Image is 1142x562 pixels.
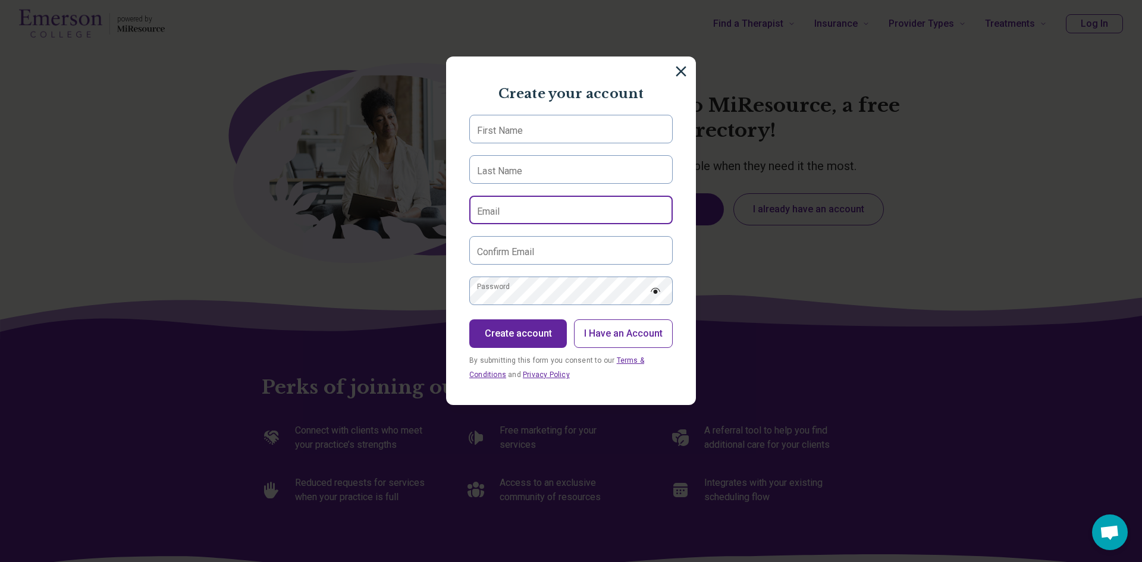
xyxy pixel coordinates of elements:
label: Confirm Email [477,245,534,259]
button: I Have an Account [574,319,673,348]
p: Create your account [458,85,684,103]
label: Last Name [477,164,522,178]
button: Create account [469,319,567,348]
label: Password [477,281,510,292]
img: password [650,288,661,294]
a: Privacy Policy [523,371,570,379]
label: First Name [477,124,523,138]
label: Email [477,205,500,219]
span: By submitting this form you consent to our and [469,356,644,379]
